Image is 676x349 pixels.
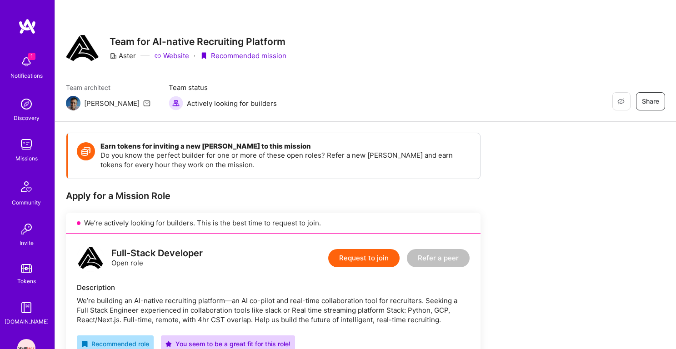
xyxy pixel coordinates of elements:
[77,296,470,324] div: We’re building an AI-native recruiting platform—an AI co-pilot and real-time collaboration tool f...
[17,135,35,154] img: teamwork
[110,36,286,47] h3: Team for AI-native Recruiting Platform
[77,142,95,160] img: Token icon
[14,113,40,123] div: Discovery
[66,32,99,65] img: Company Logo
[143,100,150,107] i: icon Mail
[15,176,37,198] img: Community
[66,190,481,202] div: Apply for a Mission Role
[12,198,41,207] div: Community
[17,276,36,286] div: Tokens
[100,150,471,170] p: Do you know the perfect builder for one or more of these open roles? Refer a new [PERSON_NAME] an...
[20,238,34,248] div: Invite
[110,51,136,60] div: Aster
[617,98,625,105] i: icon EyeClosed
[21,264,32,273] img: tokens
[169,83,277,92] span: Team status
[110,52,117,60] i: icon CompanyGray
[15,154,38,163] div: Missions
[77,283,470,292] div: Description
[17,220,35,238] img: Invite
[66,83,150,92] span: Team architect
[111,249,203,258] div: Full-Stack Developer
[328,249,400,267] button: Request to join
[407,249,470,267] button: Refer a peer
[17,53,35,71] img: bell
[200,51,286,60] div: Recommended mission
[77,244,104,272] img: logo
[5,317,49,326] div: [DOMAIN_NAME]
[187,99,277,108] span: Actively looking for builders
[154,51,189,60] a: Website
[18,18,36,35] img: logo
[17,299,35,317] img: guide book
[165,339,290,349] div: You seem to be a great fit for this role!
[636,92,665,110] button: Share
[10,71,43,80] div: Notifications
[111,249,203,268] div: Open role
[66,213,481,234] div: We’re actively looking for builders. This is the best time to request to join.
[194,51,195,60] div: ·
[200,52,207,60] i: icon PurpleRibbon
[66,96,80,110] img: Team Architect
[169,96,183,110] img: Actively looking for builders
[28,53,35,60] span: 1
[100,142,471,150] h4: Earn tokens for inviting a new [PERSON_NAME] to this mission
[17,95,35,113] img: discovery
[84,99,140,108] div: [PERSON_NAME]
[165,341,172,347] i: icon PurpleStar
[642,97,659,106] span: Share
[81,339,149,349] div: Recommended role
[81,341,88,347] i: icon RecommendedBadge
